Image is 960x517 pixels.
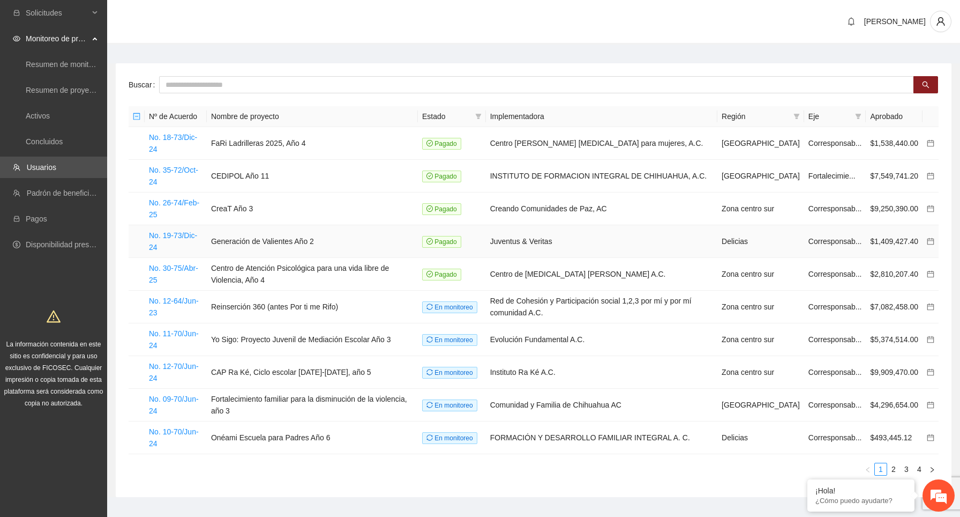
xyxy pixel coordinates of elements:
span: sync [426,434,433,441]
th: Nº de Acuerdo [145,106,207,127]
a: No. 19-73/Dic-24 [149,231,197,252]
td: Zona centro sur [717,323,804,356]
td: $9,909,470.00 [866,356,922,389]
td: Reinserción 360 (antes Por ti me Rifo) [207,291,418,323]
td: FORMACIÓN Y DESARROLLO FAMILIAR INTEGRAL A. C. [486,422,717,454]
span: filter [855,113,861,120]
span: Fortalecimie... [808,172,856,180]
td: CEDIPOL Año 11 [207,160,418,193]
span: Pagado [422,236,461,248]
td: [GEOGRAPHIC_DATA] [717,127,804,160]
a: Pagos [26,215,47,223]
span: Región [722,110,789,122]
a: calendar [927,302,934,311]
span: filter [793,113,800,120]
td: Delicias [717,225,804,258]
li: 1 [874,463,887,476]
span: sync [426,304,433,310]
span: Corresponsab... [808,433,862,442]
td: Yo Sigo: Proyecto Juvenil de Mediación Escolar Año 3 [207,323,418,356]
span: filter [791,108,802,124]
span: calendar [927,434,934,441]
span: sync [426,336,433,343]
td: FaRi Ladrilleras 2025, Año 4 [207,127,418,160]
td: Onéami Escuela para Padres Año 6 [207,422,418,454]
button: bell [843,13,860,30]
span: calendar [927,205,934,212]
a: Resumen de monitoreo [26,60,104,69]
a: calendar [927,368,934,376]
td: Zona centro sur [717,193,804,225]
td: CAP Ra Ké, Ciclo escolar [DATE]-[DATE], año 5 [207,356,418,389]
td: Zona centro sur [717,356,804,389]
span: filter [853,108,864,124]
td: Comunidad y Familia de Chihuahua AC [486,389,717,422]
td: Generación de Valientes Año 2 [207,225,418,258]
td: Centro de [MEDICAL_DATA] [PERSON_NAME] A.C. [486,258,717,291]
textarea: Escriba su mensaje y pulse “Intro” [5,293,204,330]
td: CreaT Año 3 [207,193,418,225]
span: bell [843,17,859,26]
th: Aprobado [866,106,922,127]
span: minus-square [133,113,140,120]
span: check-circle [426,205,433,212]
span: calendar [927,303,934,311]
a: No. 30-75/Abr-25 [149,264,198,284]
span: filter [473,108,484,124]
span: left [865,467,871,473]
span: Corresponsab... [808,139,862,147]
a: Padrón de beneficiarios [27,189,106,197]
span: En monitoreo [422,334,477,346]
a: calendar [927,237,934,246]
td: Delicias [717,422,804,454]
span: calendar [927,139,934,147]
span: Corresponsab... [808,401,862,409]
td: Zona centro sur [717,291,804,323]
a: calendar [927,172,934,180]
span: user [931,17,951,26]
span: Corresponsab... [808,204,862,213]
span: filter [475,113,482,120]
a: No. 10-70/Jun-24 [149,427,199,448]
p: ¿Cómo puedo ayudarte? [815,497,906,505]
li: 4 [913,463,926,476]
span: search [922,81,929,90]
span: Estamos en línea. [62,143,148,252]
a: No. 11-70/Jun-24 [149,329,199,350]
span: [PERSON_NAME] [864,17,926,26]
a: calendar [927,204,934,213]
a: Activos [26,112,50,120]
td: $9,250,390.00 [866,193,922,225]
span: warning [47,309,61,323]
a: Usuarios [27,163,56,172]
span: Pagado [422,171,461,182]
span: Pagado [422,138,461,150]
span: Corresponsab... [808,237,862,246]
div: Minimizar ventana de chat en vivo [176,5,201,31]
span: sync [426,369,433,375]
td: Instituto Ra Ké A.C. [486,356,717,389]
li: 3 [900,463,913,476]
td: INSTITUTO DE FORMACION INTEGRAL DE CHIHUAHUA, A.C. [486,160,717,193]
button: left [861,463,874,476]
span: calendar [927,336,934,343]
td: Centro [PERSON_NAME] [MEDICAL_DATA] para mujeres, A.C. [486,127,717,160]
li: Next Page [926,463,939,476]
a: Resumen de proyectos aprobados [26,86,140,94]
li: Previous Page [861,463,874,476]
th: Implementadora [486,106,717,127]
span: Solicitudes [26,2,89,24]
a: calendar [927,401,934,409]
td: Red de Cohesión y Participación social 1,2,3 por mí y por mí comunidad A.C. [486,291,717,323]
a: No. 09-70/Jun-24 [149,395,199,415]
a: Disponibilidad presupuestal [26,240,117,249]
button: right [926,463,939,476]
td: Juventus & Veritas [486,225,717,258]
td: $1,409,427.40 [866,225,922,258]
span: La información contenida en este sitio es confidencial y para uso exclusivo de FICOSEC. Cualquier... [4,341,103,407]
span: calendar [927,401,934,409]
td: Creando Comunidades de Paz, AC [486,193,717,225]
a: 3 [901,463,912,475]
td: $2,810,207.40 [866,258,922,291]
